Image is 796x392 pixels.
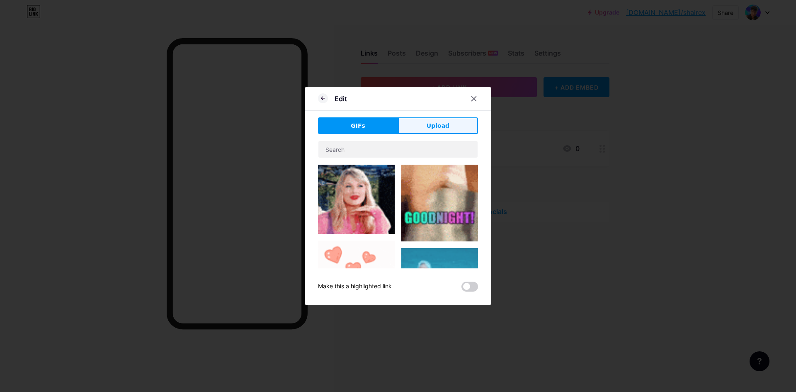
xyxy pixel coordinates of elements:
[318,241,395,317] img: Gihpy
[318,117,398,134] button: GIFs
[398,117,478,134] button: Upload
[401,248,478,380] img: Gihpy
[318,165,395,234] img: Gihpy
[351,122,365,130] span: GIFs
[335,94,347,104] div: Edit
[318,141,478,158] input: Search
[318,282,392,292] div: Make this a highlighted link
[427,122,449,130] span: Upload
[401,165,478,241] img: Gihpy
